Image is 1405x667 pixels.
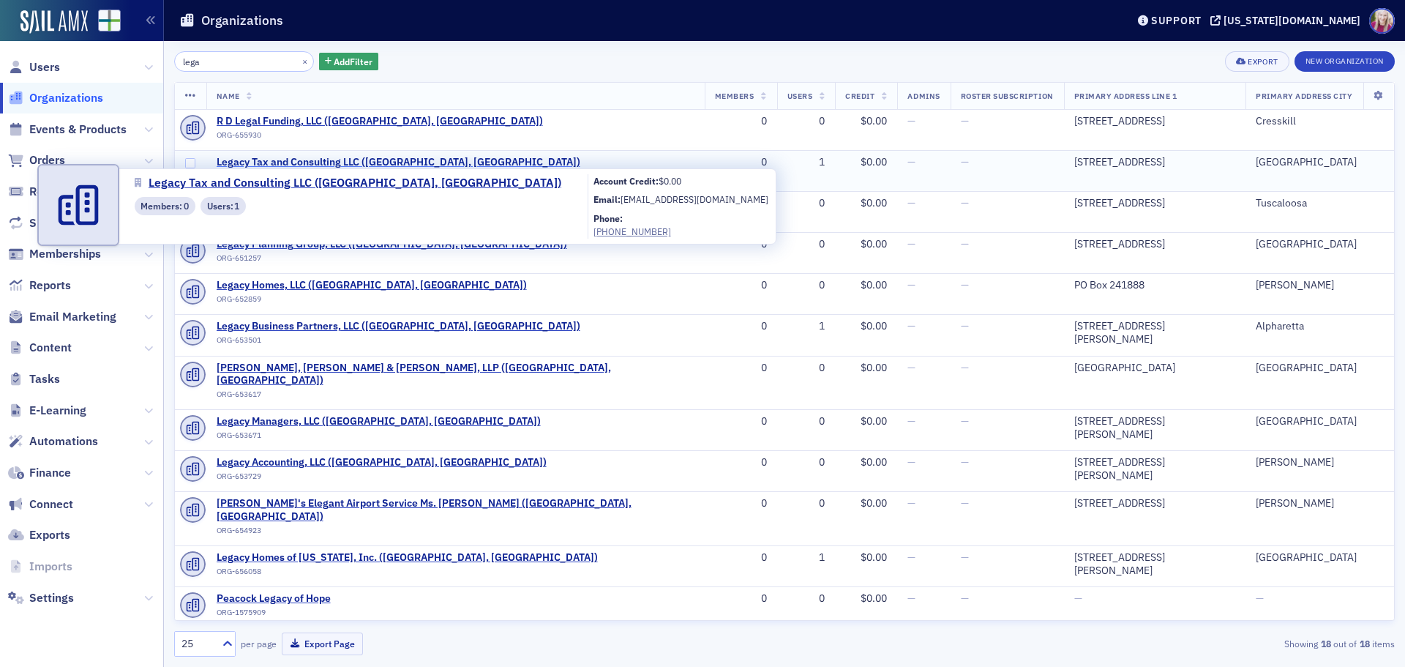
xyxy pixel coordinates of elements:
a: [PHONE_NUMBER] [593,225,768,238]
div: PO Box 241888 [1074,279,1235,292]
button: Export [1225,51,1289,72]
span: — [961,455,969,469]
span: Betty's Elegant Airport Service Ms. Betty Taylor (Montgomery, AL) [217,497,694,523]
span: — [961,551,969,564]
div: [GEOGRAPHIC_DATA] [1256,238,1384,251]
button: AddFilter [319,53,379,71]
div: ORG-654923 [217,526,694,540]
span: $0.00 [861,496,887,510]
div: [GEOGRAPHIC_DATA] [1256,415,1384,428]
span: $0.00 [861,237,887,250]
input: Search… [174,51,314,72]
span: Profile [1369,8,1395,34]
span: $0.00 [861,455,887,469]
div: 0 [715,115,767,128]
a: Legacy Accounting, LLC ([GEOGRAPHIC_DATA], [GEOGRAPHIC_DATA]) [217,456,547,469]
a: Legacy Managers, LLC ([GEOGRAPHIC_DATA], [GEOGRAPHIC_DATA]) [217,415,541,428]
span: $0.00 [861,196,887,209]
a: Reports [8,277,71,294]
div: 0 [787,197,825,210]
div: [STREET_ADDRESS] [1074,497,1235,510]
span: $0.00 [861,155,887,168]
span: Gifford, Hillegass & Ingwersen, LLP (Atlanta, GA) [217,362,694,387]
a: Users [8,59,60,75]
div: Alpharetta [1256,320,1384,333]
span: Connect [29,496,73,513]
a: Orders [8,152,65,168]
div: 0 [715,551,767,564]
div: 0 [715,156,767,169]
div: [GEOGRAPHIC_DATA] [1256,156,1384,169]
div: ORG-651257 [217,253,567,268]
div: Users: 1 [201,197,246,215]
div: [STREET_ADDRESS][PERSON_NAME] [1074,415,1235,441]
div: 0 [787,115,825,128]
span: Admins [907,91,940,101]
div: [STREET_ADDRESS][PERSON_NAME] [1074,456,1235,482]
div: ORG-652859 [217,294,527,309]
a: Peacock Legacy of Hope [217,592,350,605]
span: Credit [845,91,874,101]
span: $0.00 [861,114,887,127]
button: New Organization [1295,51,1395,72]
span: Automations [29,433,98,450]
span: — [907,237,915,250]
div: ORG-656058 [217,567,598,581]
div: ORG-653617 [217,390,694,404]
a: Exports [8,527,70,543]
button: × [299,54,312,67]
div: 25 [181,636,214,652]
span: $0.00 [861,414,887,428]
a: Legacy Homes, LLC ([GEOGRAPHIC_DATA], [GEOGRAPHIC_DATA]) [217,279,527,292]
div: 1 [787,320,825,333]
span: Events & Products [29,122,127,138]
div: 0 [787,497,825,510]
a: Legacy Business Partners, LLC ([GEOGRAPHIC_DATA], [GEOGRAPHIC_DATA]) [217,320,580,333]
strong: 18 [1318,637,1333,650]
span: Roster Subscription [961,91,1054,101]
span: — [961,278,969,291]
div: [STREET_ADDRESS][PERSON_NAME] [1074,551,1235,577]
span: R D Legal Funding, LLC (Cresskill, NJ) [217,115,543,128]
span: — [907,319,915,332]
span: $0.00 [861,319,887,332]
div: 0 [715,320,767,333]
a: Legacy Tax and Consulting LLC ([GEOGRAPHIC_DATA], [GEOGRAPHIC_DATA]) [217,156,580,169]
a: Events & Products [8,122,127,138]
a: Settings [8,590,74,606]
div: 0 [787,362,825,375]
span: — [961,414,969,428]
span: Users [29,59,60,75]
span: Legacy Accounting, LLC (Montgomery, AL) [217,456,547,469]
div: [STREET_ADDRESS] [1074,238,1235,251]
a: Organizations [8,90,103,106]
span: Users : [207,199,235,212]
span: Exports [29,527,70,543]
span: — [961,361,969,374]
a: Finance [8,465,71,481]
div: 0 [715,279,767,292]
div: ORG-1575909 [217,608,350,622]
span: — [961,155,969,168]
span: — [907,551,915,564]
span: — [907,496,915,510]
span: Name [217,91,240,101]
h1: Organizations [201,12,283,29]
span: Finance [29,465,71,481]
span: Add Filter [334,55,372,68]
span: Legacy Homes, LLC (Montgomery, AL) [217,279,527,292]
div: Export [1248,58,1278,66]
b: Phone: [593,212,623,224]
div: 0 [715,497,767,510]
span: $0.00 [861,361,887,374]
div: 0 [715,456,767,469]
span: Settings [29,590,74,606]
span: — [1256,592,1264,605]
span: — [907,278,915,291]
span: $0.00 [659,175,681,187]
span: Legacy Business Partners, LLC (Alpharetta, GA) [217,320,580,333]
b: Email: [593,193,621,205]
span: Registrations [29,184,100,200]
